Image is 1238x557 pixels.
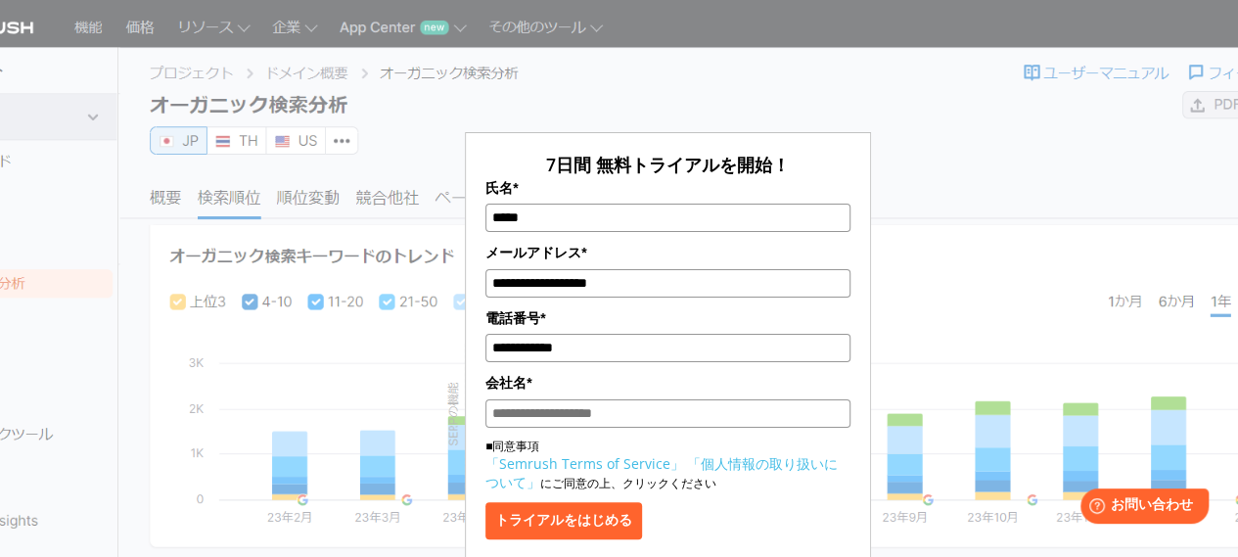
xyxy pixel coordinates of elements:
p: ■同意事項 にご同意の上、クリックください [485,438,850,492]
a: 「Semrush Terms of Service」 [485,454,684,473]
label: 電話番号* [485,307,850,329]
a: 「個人情報の取り扱いについて」 [485,454,838,491]
button: トライアルをはじめる [485,502,642,539]
iframe: Help widget launcher [1064,481,1216,535]
label: メールアドレス* [485,242,850,263]
span: 7日間 無料トライアルを開始！ [546,153,790,176]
